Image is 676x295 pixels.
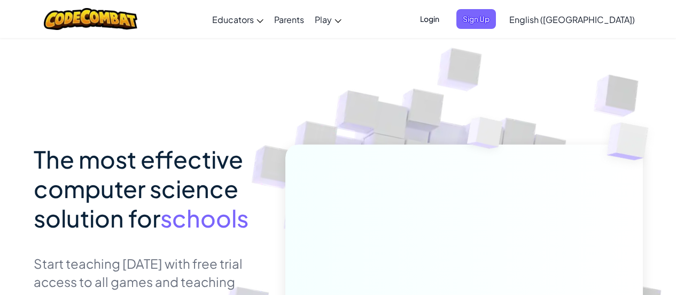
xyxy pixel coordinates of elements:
[309,5,347,34] a: Play
[269,5,309,34] a: Parents
[509,14,635,25] span: English ([GEOGRAPHIC_DATA])
[315,14,332,25] span: Play
[207,5,269,34] a: Educators
[212,14,254,25] span: Educators
[160,203,248,233] span: schools
[456,9,496,29] button: Sign Up
[44,8,137,30] img: CodeCombat logo
[504,5,640,34] a: English ([GEOGRAPHIC_DATA])
[34,144,243,233] span: The most effective computer science solution for
[447,96,524,176] img: Overlap cubes
[414,9,446,29] button: Login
